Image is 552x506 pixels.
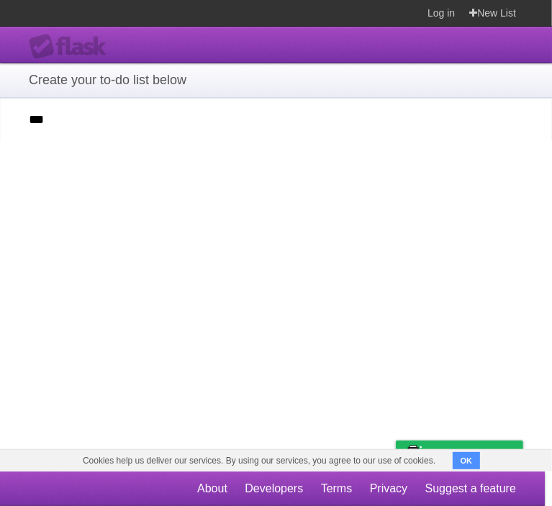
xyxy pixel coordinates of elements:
a: About [197,475,227,502]
a: Terms [321,475,353,502]
a: Buy me a coffee [396,441,523,467]
img: Buy me a coffee [403,441,422,466]
span: Cookies help us deliver our services. By using our services, you agree to our use of cookies. [68,450,450,471]
a: Privacy [370,475,407,502]
a: Developers [245,475,303,502]
a: Suggest a feature [425,475,516,502]
h1: Create your to-do list below [29,71,523,90]
div: Flask [29,34,115,60]
span: Buy me a coffee [426,441,516,466]
button: OK [453,452,481,469]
